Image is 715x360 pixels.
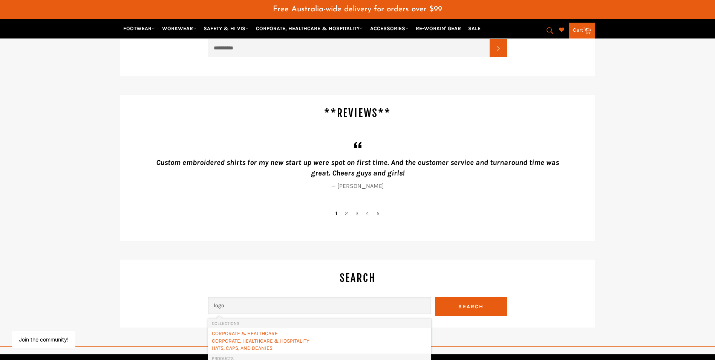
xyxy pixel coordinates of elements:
button: 2 [343,209,350,218]
button: 3 [354,209,360,218]
button: 5 [375,209,381,218]
span: Free Australia-wide delivery for orders over $99 [273,5,442,13]
h4: Search [132,271,584,286]
a: RE-WORKIN' GEAR [413,22,464,35]
a: CORPORATE & HEALTHCARE [212,330,427,337]
li: Collections [208,318,431,328]
a: FOOTWEAR [120,22,158,35]
a: SALE [465,22,484,35]
em: Custom embroidered shirts for my new start up were spot on first time. And the customer service a... [156,158,559,177]
a: HATS, CAPS, AND BEANIES [212,345,427,352]
li: Collections: CORPORATE & HEALTHCARE [208,328,431,337]
li: Collections: HATS, CAPS, AND BEANIES [208,345,431,354]
a: ACCESSORIES [367,22,412,35]
button: Join the community! [19,336,69,343]
a: CORPORATE, HEALTHCARE & HOSPITALITY [253,22,366,35]
cite: [PERSON_NAME] [150,182,565,190]
a: CORPORATE, HEALTHCARE & HOSPITALITY [212,337,427,345]
input: Search [208,297,431,314]
li: Collections: CORPORATE, HEALTHCARE & HOSPITALITY [208,337,431,345]
button: Search [435,297,507,316]
a: Cart [569,23,595,38]
button: 4 [364,209,371,218]
a: WORKWEAR [159,22,199,35]
a: SAFETY & HI VIS [201,22,252,35]
button: 1 [334,209,339,218]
